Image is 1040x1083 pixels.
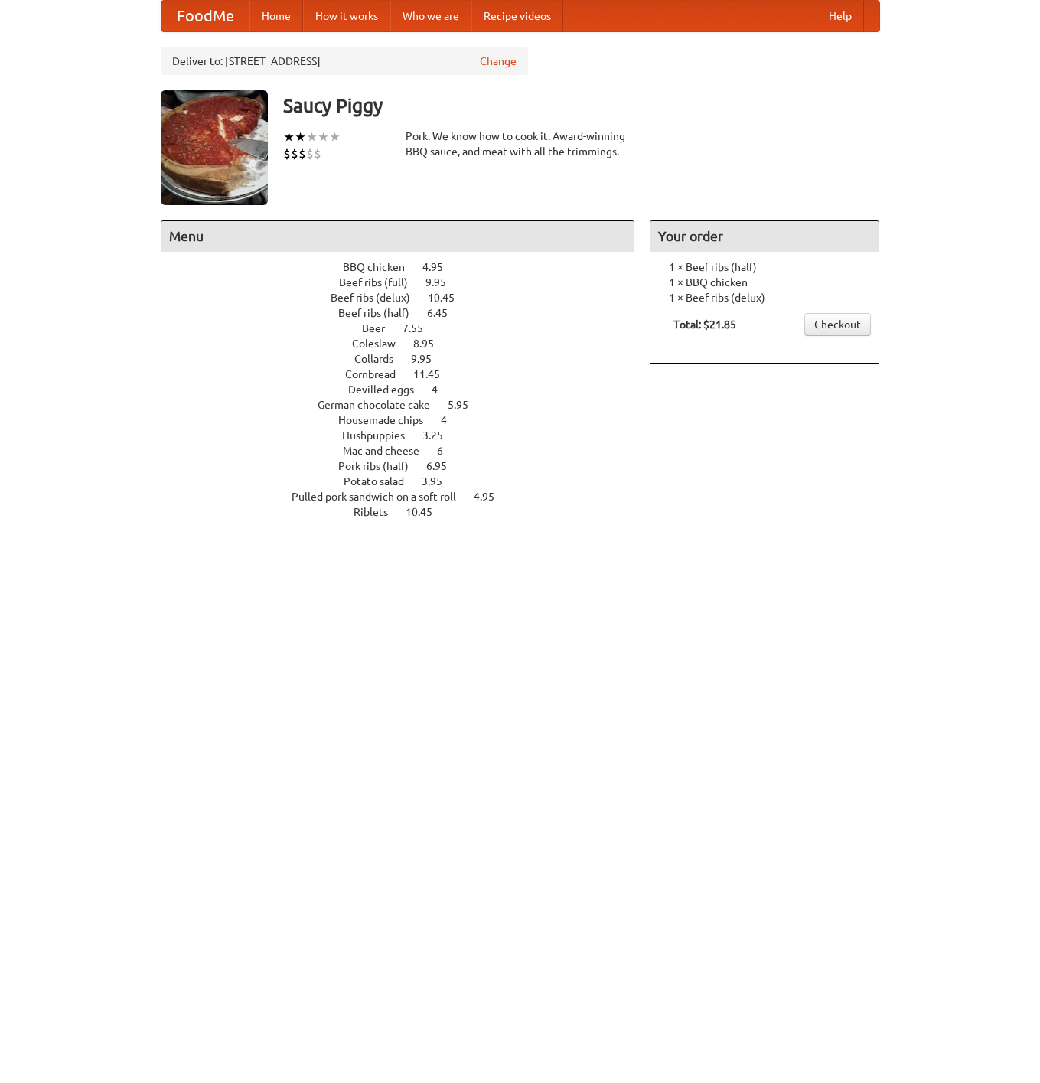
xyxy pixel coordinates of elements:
[338,460,475,472] a: Pork ribs (half) 6.95
[331,292,483,304] a: Beef ribs (delux) 10.45
[161,1,249,31] a: FoodMe
[354,353,460,365] a: Collards 9.95
[283,145,291,162] li: $
[314,145,321,162] li: $
[329,129,341,145] li: ★
[390,1,471,31] a: Who we are
[362,322,452,334] a: Beer 7.55
[422,261,458,273] span: 4.95
[403,322,438,334] span: 7.55
[161,221,634,252] h4: Menu
[338,460,424,472] span: Pork ribs (half)
[338,307,476,319] a: Beef ribs (half) 6.45
[343,445,471,457] a: Mac and cheese 6
[448,399,484,411] span: 5.95
[318,399,497,411] a: German chocolate cake 5.95
[471,1,563,31] a: Recipe videos
[339,276,474,289] a: Beef ribs (full) 9.95
[354,353,409,365] span: Collards
[283,129,295,145] li: ★
[344,475,471,488] a: Potato salad 3.95
[406,129,635,159] div: Pork. We know how to cook it. Award-winning BBQ sauce, and meat with all the trimmings.
[673,318,736,331] b: Total: $21.85
[804,313,871,336] a: Checkout
[345,368,468,380] a: Cornbread 11.45
[354,506,403,518] span: Riblets
[345,368,411,380] span: Cornbread
[303,1,390,31] a: How it works
[422,475,458,488] span: 3.95
[650,221,879,252] h4: Your order
[342,429,420,442] span: Hushpuppies
[426,460,462,472] span: 6.95
[292,491,471,503] span: Pulled pork sandwich on a soft roll
[411,353,447,365] span: 9.95
[318,129,329,145] li: ★
[249,1,303,31] a: Home
[474,491,510,503] span: 4.95
[658,275,871,290] li: 1 × BBQ chicken
[295,129,306,145] li: ★
[306,145,314,162] li: $
[339,276,423,289] span: Beef ribs (full)
[428,292,470,304] span: 10.45
[817,1,864,31] a: Help
[427,307,463,319] span: 6.45
[658,259,871,275] li: 1 × Beef ribs (half)
[480,54,517,69] a: Change
[343,261,471,273] a: BBQ chicken 4.95
[425,276,461,289] span: 9.95
[413,338,449,350] span: 8.95
[432,383,453,396] span: 4
[342,429,471,442] a: Hushpuppies 3.25
[413,368,455,380] span: 11.45
[298,145,306,162] li: $
[348,383,466,396] a: Devilled eggs 4
[338,307,425,319] span: Beef ribs (half)
[441,414,462,426] span: 4
[283,90,880,121] h3: Saucy Piggy
[343,445,435,457] span: Mac and cheese
[306,129,318,145] li: ★
[362,322,400,334] span: Beer
[318,399,445,411] span: German chocolate cake
[344,475,419,488] span: Potato salad
[338,414,438,426] span: Housemade chips
[343,261,420,273] span: BBQ chicken
[161,47,528,75] div: Deliver to: [STREET_ADDRESS]
[348,383,429,396] span: Devilled eggs
[406,506,448,518] span: 10.45
[658,290,871,305] li: 1 × Beef ribs (delux)
[437,445,458,457] span: 6
[352,338,462,350] a: Coleslaw 8.95
[161,90,268,205] img: angular.jpg
[354,506,461,518] a: Riblets 10.45
[331,292,425,304] span: Beef ribs (delux)
[338,414,475,426] a: Housemade chips 4
[422,429,458,442] span: 3.25
[291,145,298,162] li: $
[292,491,523,503] a: Pulled pork sandwich on a soft roll 4.95
[352,338,411,350] span: Coleslaw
